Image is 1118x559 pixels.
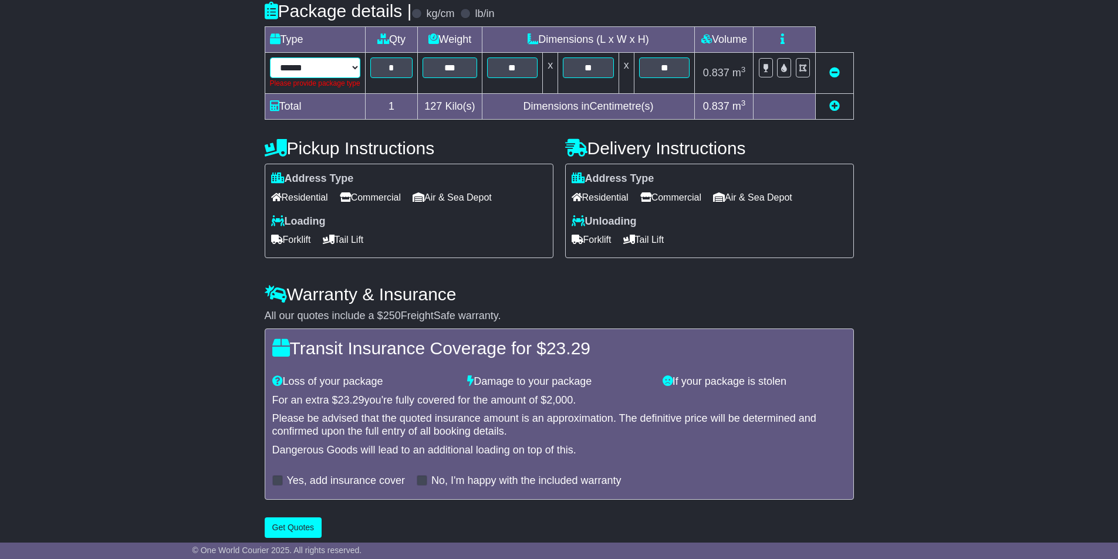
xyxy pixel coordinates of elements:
div: Please provide package type [270,78,360,89]
div: All our quotes include a $ FreightSafe warranty. [265,310,854,323]
h4: Transit Insurance Coverage for $ [272,338,846,358]
div: Dangerous Goods will lead to an additional loading on top of this. [272,444,846,457]
label: Yes, add insurance cover [287,475,405,487]
span: Tail Lift [323,231,364,249]
span: © One World Courier 2025. All rights reserved. [192,546,362,555]
div: If your package is stolen [657,375,852,388]
span: Residential [572,188,629,206]
td: Qty [365,27,418,53]
span: Air & Sea Depot [413,188,492,206]
td: Weight [418,27,482,53]
span: Forklift [572,231,612,249]
td: Volume [695,27,754,53]
span: Tail Lift [623,231,664,249]
span: 2,000 [546,394,573,406]
td: Total [265,94,365,120]
div: Damage to your package [461,375,657,388]
label: Address Type [572,172,654,185]
td: Type [265,27,365,53]
span: Forklift [271,231,311,249]
span: m [732,100,746,112]
label: No, I'm happy with the included warranty [431,475,622,487]
button: Get Quotes [265,517,322,538]
h4: Delivery Instructions [565,138,854,158]
td: 1 [365,94,418,120]
span: m [732,67,746,79]
td: Dimensions (L x W x H) [482,27,695,53]
span: Commercial [640,188,701,206]
span: Residential [271,188,328,206]
h4: Package details | [265,1,412,21]
td: x [543,53,558,94]
span: 23.29 [546,338,590,358]
td: x [619,53,634,94]
h4: Pickup Instructions [265,138,553,158]
div: For an extra $ you're fully covered for the amount of $ . [272,394,846,407]
span: Air & Sea Depot [713,188,792,206]
span: 250 [383,310,401,321]
sup: 3 [741,65,746,74]
label: Unloading [572,215,637,228]
div: Loss of your package [266,375,462,388]
td: Kilo(s) [418,94,482,120]
td: Dimensions in Centimetre(s) [482,94,695,120]
span: 0.837 [703,67,729,79]
a: Add new item [829,100,840,112]
label: kg/cm [426,8,454,21]
sup: 3 [741,99,746,107]
span: 23.29 [338,394,364,406]
span: 0.837 [703,100,729,112]
label: Address Type [271,172,354,185]
span: 127 [424,100,442,112]
div: Please be advised that the quoted insurance amount is an approximation. The definitive price will... [272,412,846,438]
label: Loading [271,215,326,228]
label: lb/in [475,8,494,21]
span: Commercial [340,188,401,206]
a: Remove this item [829,67,840,79]
h4: Warranty & Insurance [265,284,854,304]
